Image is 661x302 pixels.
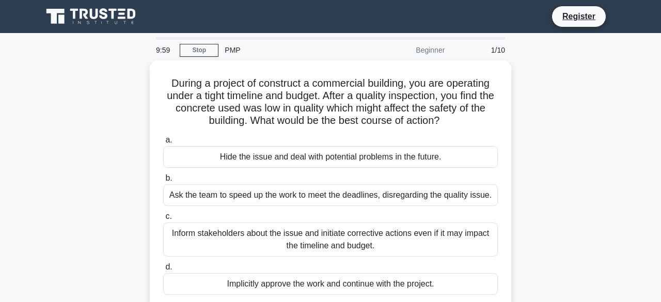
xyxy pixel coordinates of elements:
div: Hide the issue and deal with potential problems in the future. [163,146,498,168]
span: a. [165,135,172,144]
div: 9:59 [150,40,180,60]
span: c. [165,212,171,220]
h5: During a project of construct a commercial building, you are operating under a tight timeline and... [162,77,499,128]
div: Inform stakeholders about the issue and initiate corrective actions even if it may impact the tim... [163,222,498,257]
a: Stop [180,44,218,57]
span: d. [165,262,172,271]
div: 1/10 [451,40,511,60]
div: Implicitly approve the work and continue with the project. [163,273,498,295]
span: b. [165,173,172,182]
div: Ask the team to speed up the work to meet the deadlines, disregarding the quality issue. [163,184,498,206]
div: PMP [218,40,360,60]
a: Register [556,10,602,23]
div: Beginner [360,40,451,60]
